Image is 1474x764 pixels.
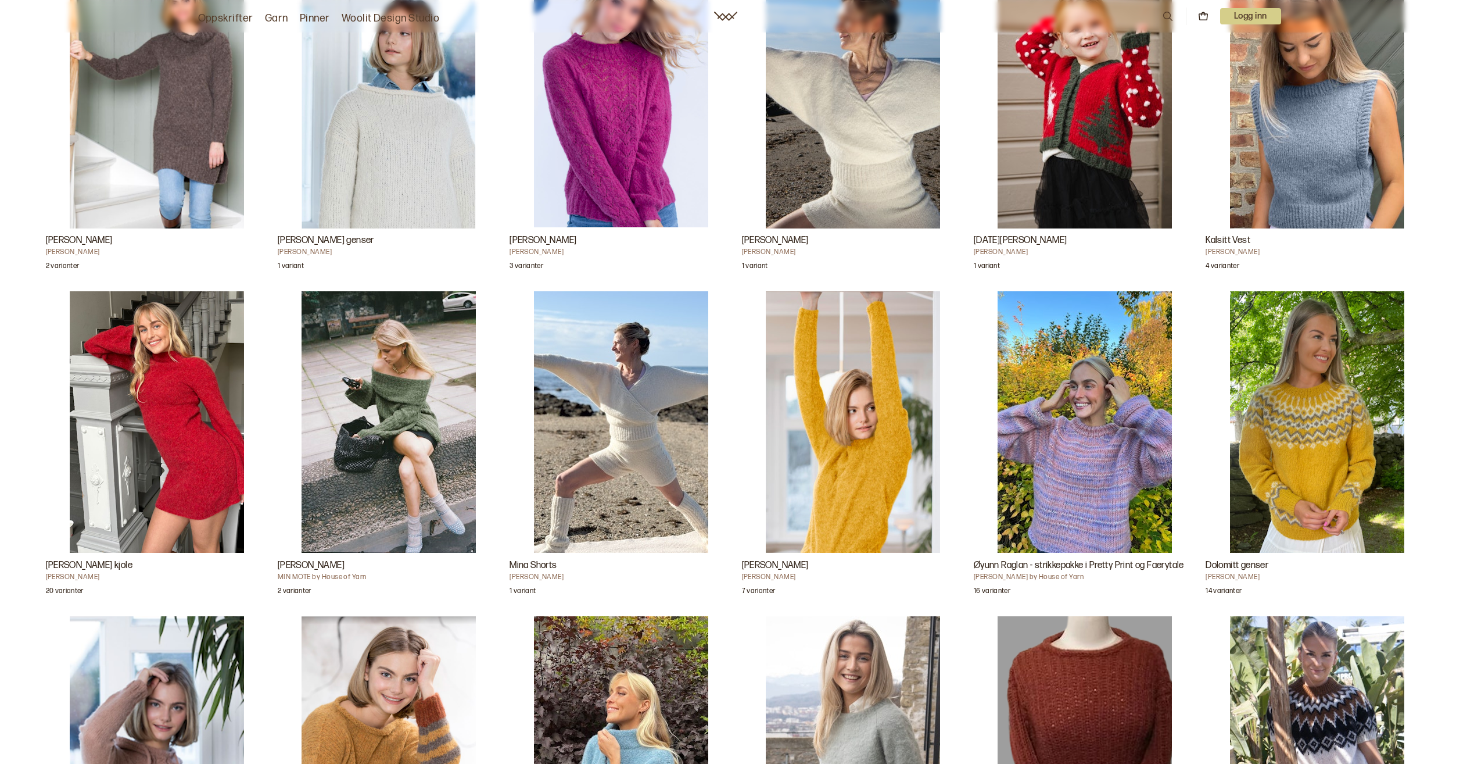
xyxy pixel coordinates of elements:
p: 4 varianter [1206,262,1239,273]
p: 20 varianter [46,587,84,598]
h3: [PERSON_NAME] genser [278,234,500,248]
a: Ophelia genser [278,291,500,602]
a: Mina Shorts [510,291,732,602]
h3: Mina Shorts [510,559,732,573]
img: MIN MOTE by House of YarnOphelia genser [302,291,476,553]
h4: [PERSON_NAME] [742,573,964,582]
h3: [PERSON_NAME] [742,234,964,248]
p: 2 varianter [278,587,311,598]
h4: [PERSON_NAME] [1206,248,1428,257]
h4: [PERSON_NAME] [278,248,500,257]
p: 16 varianter [974,587,1010,598]
p: 1 variant [278,262,304,273]
h4: [PERSON_NAME] [974,248,1196,257]
p: 1 variant [510,587,536,598]
a: Øyunn Raglan - strikkepakke i Pretty Print og Faerytale [974,291,1196,602]
h3: Dolomitt genser [1206,559,1428,573]
img: Ane Kydland ThomassenRubina kjole [70,291,244,553]
h4: [PERSON_NAME] [1206,573,1428,582]
h3: Øyunn Raglan - strikkepakke i Pretty Print og Faerytale [974,559,1196,573]
h4: [PERSON_NAME] [742,248,964,257]
h3: Kalsitt Vest [1206,234,1428,248]
img: Brit Frafjord ØrstadvikRagne Chunky Genser [766,291,940,553]
h3: [PERSON_NAME] [278,559,500,573]
img: Trine Lise HøysethDolomitt genser [1230,291,1404,553]
a: Oppskrifter [198,10,253,27]
h4: [PERSON_NAME] by House of Yarn [974,573,1196,582]
h4: [PERSON_NAME] [510,248,732,257]
a: Garn [265,10,288,27]
p: 1 variant [742,262,768,273]
h4: [PERSON_NAME] [46,573,268,582]
img: Brit Frafjord ØrstavikMina Shorts [534,291,708,553]
p: 1 variant [974,262,1000,273]
p: 2 varianter [46,262,80,273]
a: Pinner [300,10,330,27]
button: User dropdown [1220,8,1281,24]
h3: [PERSON_NAME] [46,234,268,248]
p: 7 varianter [742,587,776,598]
p: Logg inn [1220,8,1281,24]
a: Ragne Chunky Genser [742,291,964,602]
h4: MIN MOTE by House of Yarn [278,573,500,582]
h3: [DATE][PERSON_NAME] [974,234,1196,248]
p: 3 varianter [510,262,543,273]
h3: [PERSON_NAME] [742,559,964,573]
h3: [PERSON_NAME] kjole [46,559,268,573]
a: Dolomitt genser [1206,291,1428,602]
a: Woolit [714,12,737,21]
a: Rubina kjole [46,291,268,602]
h4: [PERSON_NAME] [510,573,732,582]
h3: [PERSON_NAME] [510,234,732,248]
img: Øyunn Krogh by House of YarnØyunn Raglan - strikkepakke i Pretty Print og Faerytale [998,291,1172,553]
a: Woolit Design Studio [342,10,440,27]
h4: [PERSON_NAME] [46,248,268,257]
p: 14 varianter [1206,587,1242,598]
